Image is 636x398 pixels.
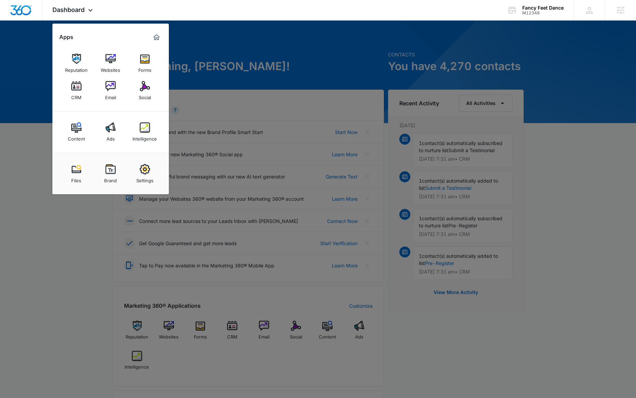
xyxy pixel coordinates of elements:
div: CRM [71,91,82,100]
a: Files [63,161,89,187]
div: Files [71,174,81,183]
div: account name [522,5,564,11]
a: Ads [98,119,124,145]
a: Intelligence [132,119,158,145]
a: Content [63,119,89,145]
a: Forms [132,50,158,76]
h2: Apps [59,34,73,40]
div: Reputation [65,64,88,73]
a: Websites [98,50,124,76]
div: Intelligence [133,133,157,142]
a: CRM [63,78,89,104]
a: Marketing 360® Dashboard [151,32,162,43]
div: Ads [107,133,115,142]
div: Social [139,91,151,100]
a: Reputation [63,50,89,76]
div: account id [522,11,564,15]
div: Websites [101,64,120,73]
a: Social [132,78,158,104]
div: Brand [104,174,117,183]
div: Settings [136,174,153,183]
div: Content [68,133,85,142]
a: Brand [98,161,124,187]
a: Settings [132,161,158,187]
span: Dashboard [52,6,85,13]
div: Email [105,91,116,100]
a: Email [98,78,124,104]
div: Forms [138,64,151,73]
